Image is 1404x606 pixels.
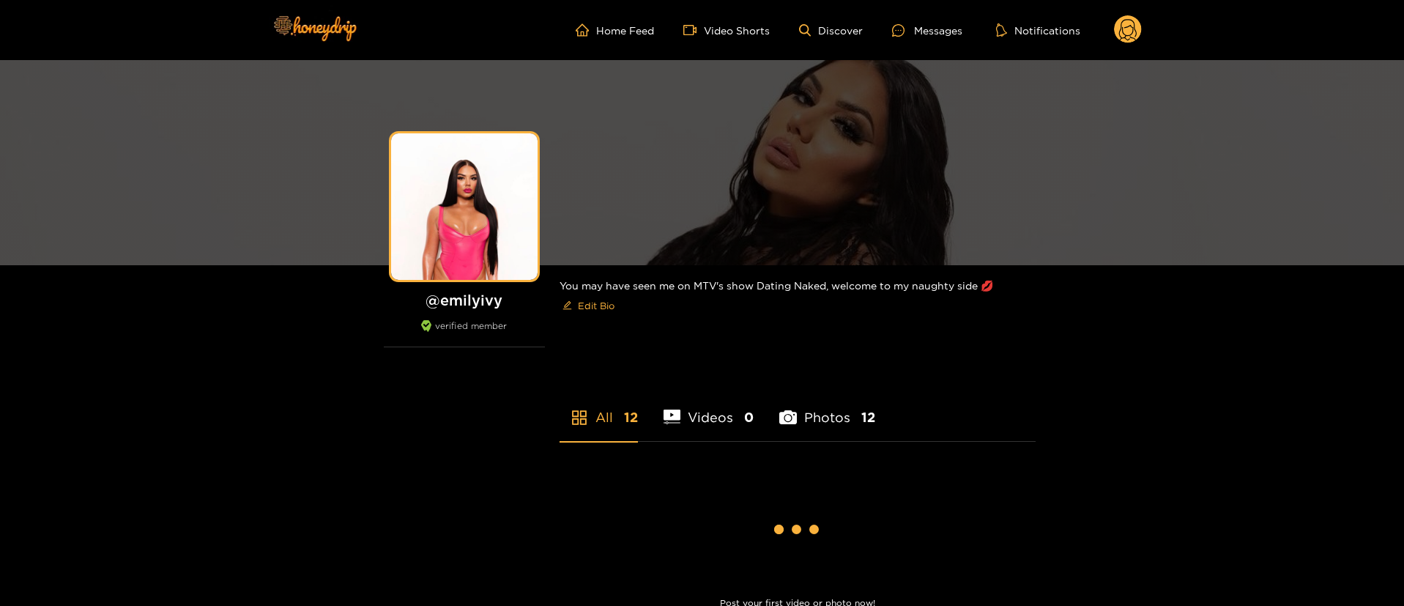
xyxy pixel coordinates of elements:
button: editEdit Bio [560,294,617,317]
span: home [576,23,596,37]
a: Home Feed [576,23,654,37]
span: 12 [861,408,875,426]
span: appstore [571,409,588,426]
div: Messages [892,22,962,39]
li: Videos [664,375,754,441]
li: All [560,375,638,441]
div: verified member [384,320,545,347]
span: 12 [624,408,638,426]
li: Photos [779,375,875,441]
span: Edit Bio [578,298,614,313]
h1: @ emilyivy [384,291,545,309]
button: Notifications [992,23,1085,37]
a: Discover [799,24,863,37]
span: edit [562,300,572,311]
div: You may have seen me on MTV's show Dating Naked, welcome to my naughty side 💋 [560,265,1036,329]
span: 0 [744,408,754,426]
a: Video Shorts [683,23,770,37]
span: video-camera [683,23,704,37]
